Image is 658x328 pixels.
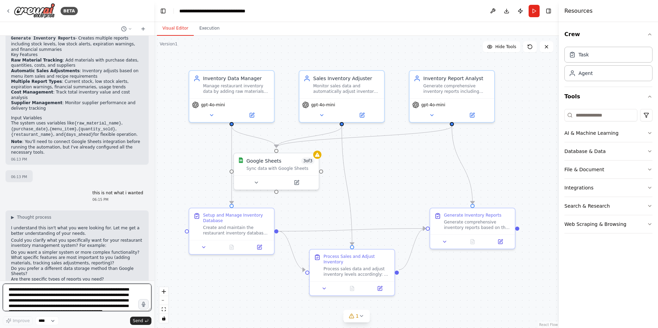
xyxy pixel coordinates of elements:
[343,310,370,322] button: 1
[564,44,652,87] div: Crew
[564,25,652,44] button: Crew
[138,299,149,309] button: Click to speak your automation idea
[11,157,143,162] div: 06:13 PM
[278,225,426,235] g: Edge from 208ec0f4-3fc1-40de-8bb4-86ba9e18597e to 95274e32-bd03-42dd-9406-06533c24b417
[11,277,143,282] li: Are there specific types of reports you need?
[564,179,652,197] button: Integrations
[458,238,487,246] button: No output available
[189,208,275,255] div: Setup and Manage Inventory DatabaseCreate and maintain the restaurant inventory database in Googl...
[299,70,385,123] div: Sales Inventory AdjusterMonitor sales data and automatically adjust inventory levels by calculati...
[11,238,143,249] p: Could you clarify what you specifically want for your restaurant inventory management system? For...
[342,111,381,119] button: Open in side panel
[11,215,14,220] span: ▶
[17,215,51,220] span: Thought process
[11,68,79,73] strong: Automatic Sales Adjustments
[11,100,143,111] li: : Monitor supplier performance and delivery tracking
[488,238,512,246] button: Open in side panel
[203,212,270,223] div: Setup and Manage Inventory Database
[11,90,143,100] li: : Track total inventory value and cost analysis
[179,8,257,14] nav: breadcrumb
[579,51,589,58] div: Task
[201,102,225,108] span: gpt-4o-mini
[313,83,380,94] div: Monitor sales data and automatically adjust inventory levels by calculating raw material consumpt...
[11,139,22,144] strong: Note
[93,197,144,202] div: 06:15 PM
[338,126,355,245] g: Edge from 3297d98e-53d2-4871-8996-6940d5c6e598 to 6faeee68-6743-4949-a0fd-45bc13701e22
[564,106,652,239] div: Tools
[564,197,652,215] button: Search & Research
[217,243,246,251] button: No output available
[159,287,168,296] button: zoom in
[50,127,77,132] code: {menu_item}
[14,3,55,19] img: Logo
[273,126,455,147] g: Edge from aca19b1d-613f-4198-b024-acaea9d387c8 to 8d1e4f27-3780-40a8-8384-602a996ec6c4
[11,250,143,255] li: Do you want a simpler system or more complex functionality?
[483,41,520,52] button: Hide Tools
[273,126,345,147] g: Edge from 3297d98e-53d2-4871-8996-6940d5c6e598 to 8d1e4f27-3780-40a8-8384-602a996ec6c4
[338,284,367,293] button: No output available
[189,70,275,123] div: Inventory Data ManagerManage restaurant inventory data by adding raw materials with purchase date...
[11,132,53,137] code: {restaurant_name}
[194,21,225,36] button: Execution
[11,90,53,95] strong: Cost Management
[118,25,135,33] button: Switch to previous chat
[11,58,63,63] strong: Raw Material Tracking
[301,157,315,164] span: Number of enabled actions
[11,226,143,236] p: I understand this isn't what you were looking for. Let me get a better understanding of your needs.
[93,190,144,196] p: this is not what i wanted
[11,174,27,179] div: 06:13 PM
[409,70,495,123] div: Inventory Report AnalystGenerate comprehensive inventory reports including current stock levels, ...
[160,41,178,47] div: Version 1
[564,7,593,15] h4: Resources
[11,255,143,266] li: What specific features are most important to you (adding materials, tracking sales adjustments, r...
[423,83,490,94] div: Generate comprehensive inventory reports including current stock levels, items approaching expira...
[203,75,270,82] div: Inventory Data Manager
[423,75,490,82] div: Inventory Report Analyst
[203,83,270,94] div: Manage restaurant inventory data by adding raw materials with purchase dates, tracking stock leve...
[157,21,194,36] button: Visual Editor
[399,225,426,273] g: Edge from 6faeee68-6743-4949-a0fd-45bc13701e22 to 95274e32-bd03-42dd-9406-06533c24b417
[564,215,652,233] button: Web Scraping & Browsing
[228,126,280,147] g: Edge from c5955956-46b3-48d9-8de6-00c0e2c2b230 to 8d1e4f27-3780-40a8-8384-602a996ec6c4
[309,249,395,296] div: Process Sales and Adjust InventoryProcess sales data and adjust inventory levels accordingly: 1. ...
[453,111,491,119] button: Open in side panel
[232,111,271,119] button: Open in side panel
[495,44,516,50] span: Hide Tools
[323,266,390,277] div: Process sales data and adjust inventory levels accordingly: 1. Receive sales data including {menu...
[159,296,168,305] button: zoom out
[159,287,168,323] div: React Flow controls
[448,126,476,204] g: Edge from aca19b1d-613f-4198-b024-acaea9d387c8 to 95274e32-bd03-42dd-9406-06533c24b417
[11,79,62,84] strong: Multiple Report Types
[11,52,143,58] h2: Key Features
[544,6,553,16] button: Hide right sidebar
[61,7,78,15] div: BETA
[429,208,516,249] div: Generate Inventory ReportsGenerate comprehensive inventory reports based on the current database:...
[356,313,359,319] span: 1
[159,305,168,314] button: fit view
[13,318,30,324] span: Improve
[278,228,305,273] g: Edge from 208ec0f4-3fc1-40de-8bb4-86ba9e18597e to 6faeee68-6743-4949-a0fd-45bc13701e22
[159,314,168,323] button: toggle interactivity
[203,225,270,236] div: Create and maintain the restaurant inventory database in Google Sheets with the following structu...
[277,178,316,187] button: Open in side panel
[11,116,143,121] h2: Input Variables
[579,70,593,77] div: Agent
[11,266,143,277] li: Do you prefer a different data storage method than Google Sheets?
[564,124,652,142] button: AI & Machine Learning
[564,161,652,178] button: File & Document
[78,127,115,132] code: {quantity_sold}
[11,127,48,132] code: {purchase_date}
[539,323,558,327] a: React Flow attribution
[74,121,121,126] code: {raw_material_name}
[311,102,335,108] span: gpt-4o-mini
[11,58,143,68] li: : Add materials with purchase dates, quantities, costs, and suppliers
[138,25,149,33] button: Start a new chat
[11,100,62,105] strong: Supplier Management
[3,316,33,325] button: Improve
[233,153,319,190] div: Google SheetsGoogle Sheets3of3Sync data with Google Sheets
[421,102,445,108] span: gpt-4o-mini
[11,139,143,155] p: : You'll need to connect Google Sheets integration before running the automation, but I've alread...
[564,87,652,106] button: Tools
[158,6,168,16] button: Hide left sidebar
[11,36,75,41] code: Generate Inventory Reports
